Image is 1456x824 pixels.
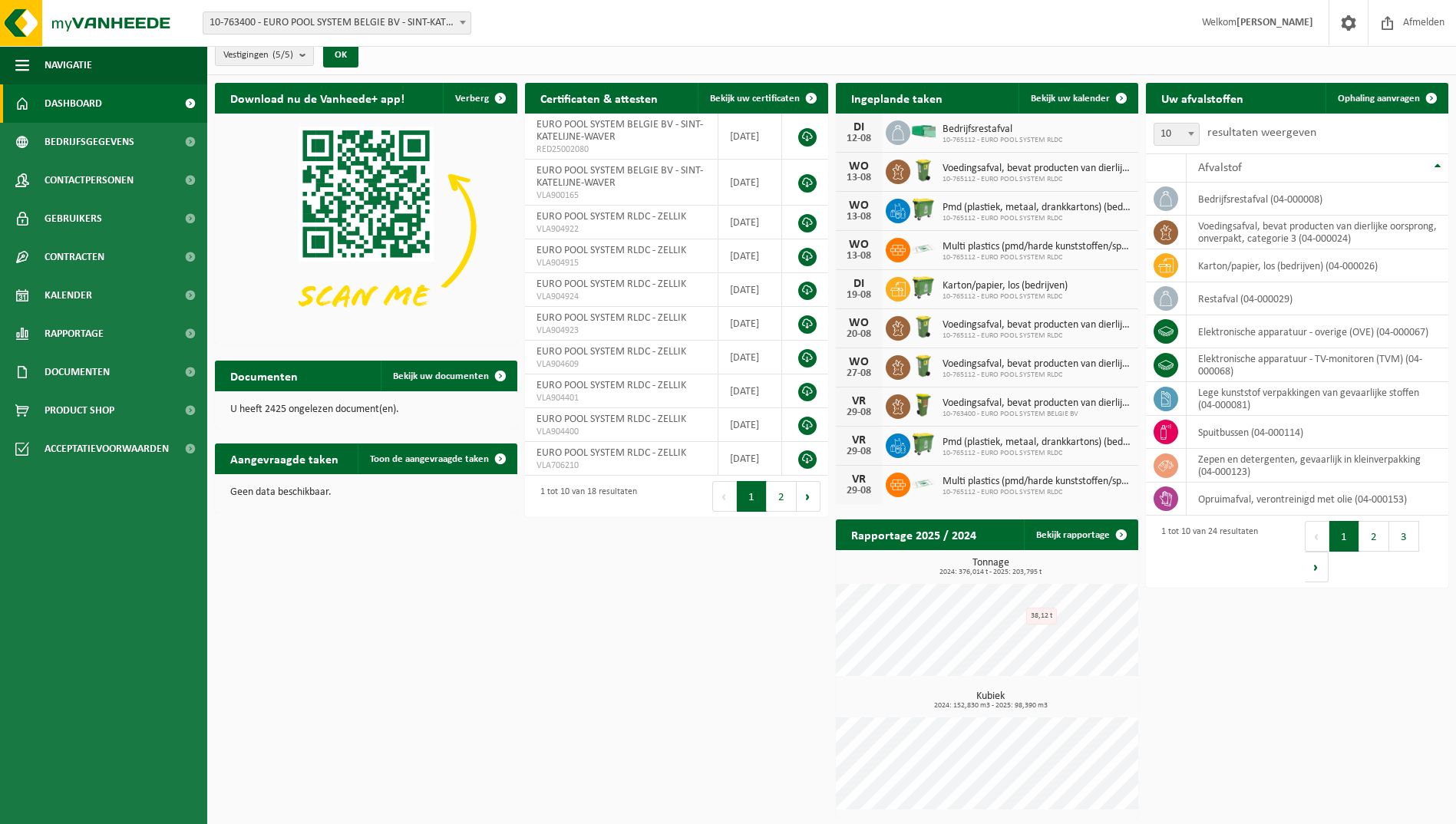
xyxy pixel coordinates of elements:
span: Bedrijfsgegevens [45,123,134,161]
span: 10-765112 - EURO POOL SYSTEM RLDC [943,175,1131,184]
span: Acceptatievoorwaarden [45,430,169,468]
td: restafval (04-000029) [1187,282,1448,315]
button: 2 [767,481,797,512]
td: lege kunststof verpakkingen van gevaarlijke stoffen (04-000081) [1187,382,1448,416]
div: 29-08 [844,486,874,496]
span: VLA904915 [537,257,706,269]
span: Afvalstof [1198,162,1242,174]
img: LP-SK-00500-LPE-16 [910,470,936,496]
a: Bekijk uw certificaten [698,83,827,114]
span: Bedrijfsrestafval [943,124,1062,136]
span: VLA904400 [537,426,706,438]
td: zepen en detergenten, gevaarlijk in kleinverpakking (04-000123) [1187,449,1448,483]
span: Rapportage [45,315,104,353]
div: WO [844,317,874,329]
span: Voedingsafval, bevat producten van dierlijke oorsprong, onverpakt, categorie 3 [943,358,1131,371]
a: Toon de aangevraagde taken [358,443,516,474]
a: Bekijk rapportage [1024,519,1137,550]
span: EURO POOL SYSTEM RLDC - ZELLIK [537,211,686,222]
h2: Certificaten & attesten [525,83,673,113]
span: Voedingsafval, bevat producten van dierlijke oorsprong, onverpakt, categorie 3 [943,397,1131,410]
span: VLA904922 [537,223,706,236]
span: 10 [1154,124,1199,145]
td: [DATE] [718,160,782,206]
td: [DATE] [718,206,782,239]
td: [DATE] [718,114,782,160]
span: Karton/papier, los (bedrijven) [943,280,1068,292]
td: [DATE] [718,408,782,442]
span: 10-765112 - EURO POOL SYSTEM RLDC [943,214,1131,223]
span: Bekijk uw kalender [1031,94,1110,104]
button: Next [1305,552,1329,582]
count: (5/5) [272,50,293,60]
td: elektronische apparatuur - overige (OVE) (04-000067) [1187,315,1448,348]
span: VLA904923 [537,325,706,337]
span: 10-763400 - EURO POOL SYSTEM BELGIE BV [943,410,1131,419]
div: VR [844,434,874,447]
div: WO [844,160,874,173]
span: 10 [1154,123,1200,146]
td: [DATE] [718,341,782,374]
span: Bekijk uw documenten [393,371,489,381]
div: 13-08 [844,212,874,222]
div: WO [844,356,874,368]
span: Verberg [455,94,489,104]
div: 20-08 [844,329,874,340]
div: 29-08 [844,447,874,457]
img: WB-0770-HPE-GN-50 [910,275,936,301]
span: Multi plastics (pmd/harde kunststoffen/spanbanden/eps/folie naturel/folie gemeng... [943,241,1131,253]
td: opruimafval, verontreinigd met olie (04-000153) [1187,483,1448,516]
span: Voedingsafval, bevat producten van dierlijke oorsprong, onverpakt, categorie 3 [943,163,1131,175]
span: RED25002080 [537,143,706,156]
span: EURO POOL SYSTEM BELGIE BV - SINT-KATELIJNE-WAVER [537,165,703,189]
span: Documenten [45,353,110,391]
p: Geen data beschikbaar. [230,487,502,498]
span: Contactpersonen [45,161,134,199]
h3: Kubiek [844,691,1138,710]
span: 10-765112 - EURO POOL SYSTEM RLDC [943,488,1131,497]
span: EURO POOL SYSTEM RLDC - ZELLIK [537,312,686,324]
span: 10-765112 - EURO POOL SYSTEM RLDC [943,331,1131,341]
span: EURO POOL SYSTEM RLDC - ZELLIK [537,380,686,391]
img: WB-0770-HPE-GN-50 [910,196,936,222]
span: 10-765112 - EURO POOL SYSTEM RLDC [943,136,1062,145]
button: OK [323,43,358,68]
button: 1 [737,481,767,512]
a: Bekijk uw documenten [381,361,516,391]
div: DI [844,121,874,133]
td: [DATE] [718,239,782,273]
span: VLA904609 [537,358,706,371]
p: U heeft 2425 ongelezen document(en). [230,404,502,415]
label: resultaten weergeven [1207,127,1316,139]
h2: Aangevraagde taken [215,443,354,473]
span: EURO POOL SYSTEM RLDC - ZELLIK [537,346,686,358]
button: Vestigingen(5/5) [215,43,314,66]
span: Gebruikers [45,199,102,238]
button: Previous [1305,521,1329,552]
span: 10-765112 - EURO POOL SYSTEM RLDC [943,371,1131,380]
h2: Ingeplande taken [836,83,958,113]
button: 2 [1359,521,1389,552]
td: spuitbussen (04-000114) [1187,416,1448,449]
div: 13-08 [844,173,874,183]
span: Multi plastics (pmd/harde kunststoffen/spanbanden/eps/folie naturel/folie gemeng... [943,476,1131,488]
span: VLA904924 [537,291,706,303]
button: 3 [1389,521,1419,552]
h2: Rapportage 2025 / 2024 [836,519,992,549]
span: 10-765112 - EURO POOL SYSTEM RLDC [943,253,1131,262]
button: 1 [1329,521,1359,552]
div: 29-08 [844,407,874,418]
div: VR [844,473,874,486]
img: WB-0770-HPE-GN-50 [910,431,936,457]
td: [DATE] [718,374,782,408]
div: WO [844,199,874,212]
img: HK-XP-30-GN-00 [910,124,936,138]
div: WO [844,239,874,251]
span: VLA706210 [537,460,706,472]
span: EURO POOL SYSTEM RLDC - ZELLIK [537,414,686,425]
span: EURO POOL SYSTEM BELGIE BV - SINT-KATELIJNE-WAVER [537,119,703,143]
span: Dashboard [45,84,102,123]
span: Product Shop [45,391,114,430]
a: Ophaling aanvragen [1326,83,1447,114]
div: DI [844,278,874,290]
